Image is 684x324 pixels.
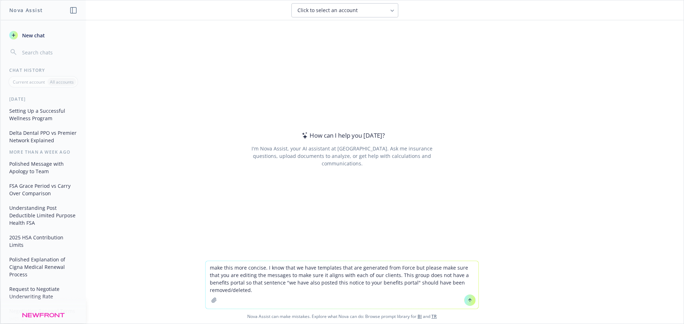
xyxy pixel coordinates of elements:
button: Click to select an account [291,3,398,17]
button: 2025 HSA Contribution Limits [6,232,80,251]
button: Understanding Post Deductible Limited Purpose Health FSA [6,202,80,229]
button: Setting Up a Successful Wellness Program [6,105,80,124]
div: [DATE] [1,96,86,102]
div: Chat History [1,67,86,73]
span: Nova Assist can make mistakes. Explore what Nova can do: Browse prompt library for and [3,309,681,324]
button: Request to Negotiate Underwriting Rate [6,283,80,302]
span: Click to select an account [297,7,358,14]
div: How can I help you [DATE]? [300,131,385,140]
a: BI [418,313,422,319]
button: Polished Message with Apology to Team [6,158,80,177]
button: Delta Dental PPO vs Premier Network Explained [6,127,80,146]
a: TR [431,313,437,319]
input: Search chats [21,47,77,57]
div: I'm Nova Assist, your AI assistant at [GEOGRAPHIC_DATA]. Ask me insurance questions, upload docum... [242,145,442,167]
p: Current account [13,79,45,85]
button: New chat [6,29,80,42]
div: More than a week ago [1,149,86,155]
span: New chat [21,32,45,39]
p: All accounts [50,79,74,85]
button: FSA Grace Period vs Carry Over Comparison [6,180,80,199]
h1: Nova Assist [9,6,43,14]
button: Polished Explanation of Cigna Medical Renewal Process [6,254,80,280]
textarea: make this more concise. I know that we have templates that are generated from Force but please ma... [206,261,478,309]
